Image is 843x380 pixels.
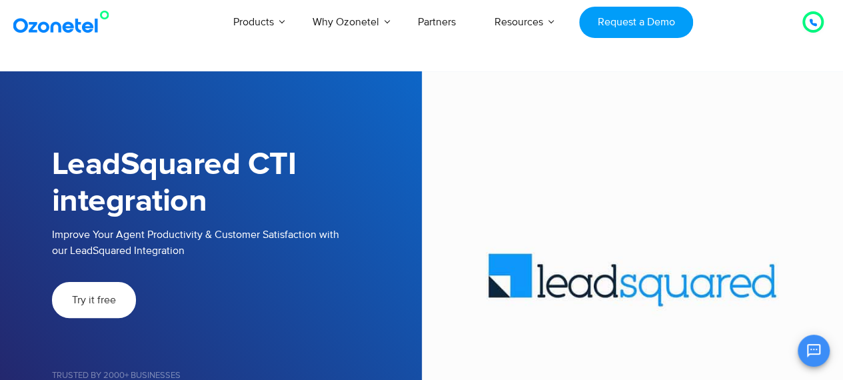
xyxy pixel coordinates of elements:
[52,282,136,318] a: Try it free
[52,227,422,259] p: Improve Your Agent Productivity & Customer Satisfaction with our LeadSquared Integration
[72,295,116,305] span: Try it free
[798,335,830,367] button: Open chat
[52,371,422,380] h5: Trusted by 2000+ Businesses
[52,147,422,220] h1: LeadSquared CTI integration
[579,7,693,38] a: Request a Demo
